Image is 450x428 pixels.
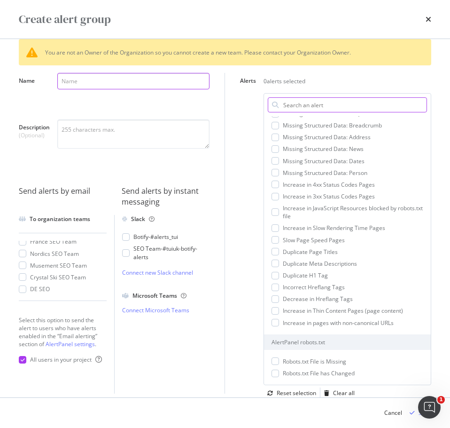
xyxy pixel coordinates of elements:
[57,73,209,89] input: Name
[19,39,431,65] div: You are not an Owner of the Organization so you cannot create a new team. Please contact your Org...
[30,215,90,223] div: To organization teams
[283,121,382,129] span: Missing Structured Data: Breadcrumb
[133,245,202,261] div: SEO Team - #tuiuk-botify-alerts
[30,262,87,269] span: Musement SEO Team
[283,181,375,189] span: Increase in 4xx Status Codes Pages
[30,285,50,293] span: DE SEO
[132,292,186,300] div: Microsoft Teams
[264,388,316,399] button: Reset selection
[30,238,77,246] span: France SEO Team
[19,131,50,139] span: (Optional)
[122,269,209,277] a: Connect new Slack channel
[283,369,355,377] span: Robots.txt File has Changed
[283,145,364,153] span: Missing Structured Data: News
[333,389,355,397] div: Clear all
[283,357,346,365] span: Robots.txt File is Missing
[283,319,394,327] span: Increase in pages with non-canonical URLs
[131,215,155,223] div: Slack
[283,307,403,315] span: Increase in Thin Content Pages (page content)
[418,396,441,419] iframe: Intercom live chat
[30,273,86,281] span: Crystal Ski SEO Team
[320,388,355,399] button: Clear all
[30,356,92,364] span: All users in your project
[122,306,209,314] a: Connect Microsoft Teams
[30,250,79,258] span: Nordics SEO Team
[264,77,305,85] div: 0 alerts selected
[264,334,431,350] div: AlertPanel robots.txt
[384,409,402,417] div: Cancel
[122,186,209,207] div: Send alerts by instant messaging
[283,157,365,165] span: Missing Structured Data: Dates
[19,186,107,197] div: Send alerts by email
[437,396,445,404] span: 1
[277,389,316,397] div: Reset selection
[133,233,178,241] div: Botify - #alerts_tui
[240,77,256,87] label: Alerts
[406,405,431,420] button: Save
[283,248,338,256] span: Duplicate Page Titles
[19,11,111,27] div: Create alert group
[283,236,345,244] span: Slow Page Speed Pages
[283,169,367,177] span: Missing Structured Data: Person
[282,98,427,112] input: Search an alert
[384,405,402,420] button: Cancel
[46,340,95,348] a: AlertPanel settings
[426,11,431,27] div: times
[19,77,50,110] label: Name
[283,133,371,141] span: Missing Structured Data: Address
[283,271,328,279] span: Duplicate H1 Tag
[283,224,385,232] span: Increase in Slow Rendering Time Pages
[283,260,357,268] span: Duplicate Meta Descriptions
[19,316,107,349] div: Select this option to send the alert to users who have alerts enabled in the “Email alerting” sec...
[283,283,345,291] span: Incorrect Hreflang Tags
[19,123,50,131] span: Description
[283,192,375,200] span: Increase in 3xx Status Codes Pages
[283,204,423,220] span: Increase in JavaScript Resources blocked by robots.txt file
[283,295,353,303] span: Decrease in Hreflang Tags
